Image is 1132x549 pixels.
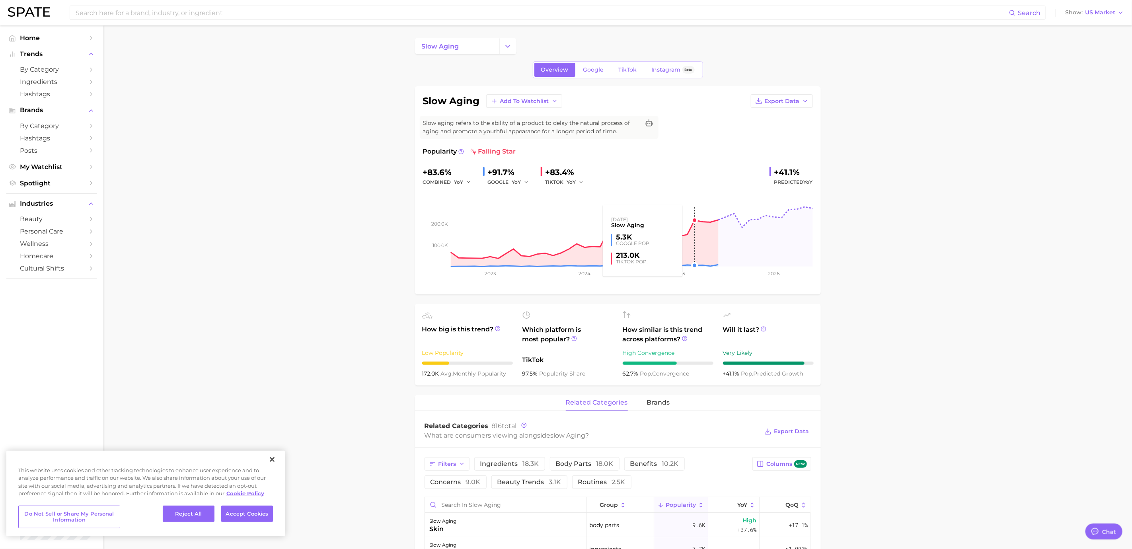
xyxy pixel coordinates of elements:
button: Popularity [654,497,708,513]
abbr: average [441,370,453,377]
span: Overview [541,66,569,73]
input: Search in slow aging [425,497,586,512]
span: benefits [630,461,679,467]
a: Ingredients [6,76,97,88]
button: YoY [567,177,584,187]
a: More information about your privacy, opens in a new tab [226,490,264,496]
span: wellness [20,240,84,247]
span: by Category [20,122,84,130]
span: Popularity [666,502,696,508]
tspan: 2023 [484,271,496,276]
span: Hashtags [20,134,84,142]
span: total [492,422,517,430]
button: Columnsnew [752,457,811,471]
span: 97.5% [522,370,540,377]
tspan: 2026 [768,271,779,276]
span: related categories [566,399,628,406]
div: 6 / 10 [623,362,713,365]
div: +83.4% [546,166,589,179]
span: Filters [438,461,456,467]
span: beauty trends [497,479,561,485]
button: Export Data [762,426,811,437]
span: Add to Watchlist [500,98,549,105]
a: by Category [6,120,97,132]
button: YoY [708,497,760,513]
span: TikTok [522,355,613,365]
span: Spotlight [20,179,84,187]
span: slow aging [551,432,586,439]
span: +41.1% [723,370,741,377]
span: body parts [556,461,614,467]
span: Slow aging refers to the ability of a product to delay the natural process of aging and promote a... [423,119,639,136]
button: Reject All [163,506,214,522]
a: cultural shifts [6,262,97,274]
span: homecare [20,252,84,260]
a: Hashtags [6,132,97,144]
span: Trends [20,51,84,58]
span: Hashtags [20,90,84,98]
span: YoY [737,502,747,508]
span: How big is this trend? [422,325,513,344]
span: YoY [567,179,576,185]
span: Search [1018,9,1040,17]
span: Export Data [774,428,809,435]
span: new [794,460,807,468]
span: personal care [20,228,84,235]
span: Popularity [423,147,457,156]
span: 10.2k [662,460,679,467]
button: Export Data [751,94,813,108]
span: Google [583,66,604,73]
div: skin [430,524,457,534]
div: +41.1% [774,166,813,179]
button: slow agingskinbody parts9.6kHigh+37.6%+17.1% [425,513,811,537]
button: Trends [6,48,97,60]
a: wellness [6,238,97,250]
a: My Watchlist [6,161,97,173]
button: Close [263,451,281,468]
span: Export Data [765,98,800,105]
img: SPATE [8,7,50,17]
span: Which platform is most popular? [522,325,613,351]
span: 18.3k [523,460,539,467]
input: Search here for a brand, industry, or ingredient [75,6,1009,19]
button: Accept Cookies [221,506,273,522]
span: Home [20,34,84,42]
button: Industries [6,198,97,210]
div: Cookie banner [6,451,285,536]
div: combined [423,177,477,187]
button: YoY [512,177,529,187]
span: Show [1065,10,1083,15]
a: by Category [6,63,97,76]
span: QoQ [785,502,799,508]
span: 9.0k [466,478,481,486]
span: monthly popularity [441,370,507,377]
span: slow aging [422,43,459,50]
a: beauty [6,213,97,225]
span: Ingredients [20,78,84,86]
span: How similar is this trend across platforms? [623,325,713,344]
button: YoY [454,177,472,187]
button: Do Not Sell or Share My Personal Information [18,506,120,528]
h1: slow aging [423,96,480,106]
span: cultural shifts [20,265,84,272]
span: 18.0k [596,460,614,467]
div: Very Likely [723,348,814,358]
span: 62.7% [623,370,640,377]
a: slow aging [415,38,499,54]
span: 3.1k [549,478,561,486]
span: Beta [685,66,692,73]
a: Posts [6,144,97,157]
span: body parts [589,520,619,530]
span: 816 [492,422,502,430]
span: YoY [454,179,464,185]
a: Spotlight [6,177,97,189]
button: Change Category [499,38,516,54]
span: convergence [640,370,690,377]
div: Low Popularity [422,348,513,358]
div: +91.7% [488,166,534,179]
span: group [600,502,618,508]
a: InstagramBeta [645,63,701,77]
div: slow aging [430,516,457,526]
span: Predicted [774,177,813,187]
a: TikTok [612,63,644,77]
